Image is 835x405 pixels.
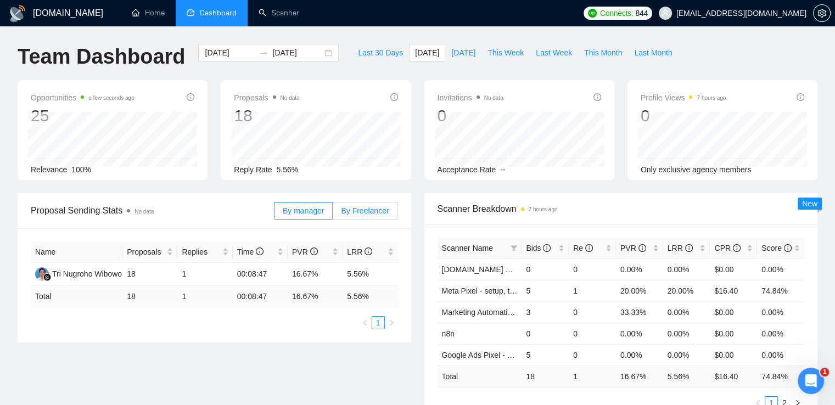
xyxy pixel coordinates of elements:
[233,263,288,286] td: 00:08:47
[697,95,726,101] time: 7 hours ago
[733,244,741,252] span: info-circle
[522,323,569,344] td: 0
[438,91,503,104] span: Invitations
[372,317,384,329] a: 1
[641,91,726,104] span: Profile Views
[757,365,804,387] td: 74.84 %
[358,47,403,59] span: Last 30 Days
[757,323,804,344] td: 0.00%
[638,244,646,252] span: info-circle
[663,323,710,344] td: 0.00%
[122,263,177,286] td: 18
[442,286,591,295] a: Meta Pixel - setup, troubleshooting, tracking
[390,93,398,101] span: info-circle
[35,267,49,281] img: TN
[584,47,622,59] span: This Month
[663,365,710,387] td: 5.56 %
[522,344,569,365] td: 5
[663,280,710,301] td: 20.00%
[511,245,517,251] span: filter
[578,44,628,61] button: This Month
[487,47,524,59] span: This Week
[445,44,481,61] button: [DATE]
[9,5,26,22] img: logo
[438,165,496,174] span: Acceptance Rate
[641,165,752,174] span: Only exclusive agency members
[438,105,503,126] div: 0
[310,248,318,255] span: info-circle
[177,263,232,286] td: 1
[616,323,663,344] td: 0.00%
[616,344,663,365] td: 0.00%
[31,204,274,217] span: Proposal Sending Stats
[620,244,646,252] span: PVR
[234,91,299,104] span: Proposals
[31,241,122,263] th: Name
[710,365,757,387] td: $ 16.40
[635,7,647,19] span: 844
[761,244,791,252] span: Score
[585,244,593,252] span: info-circle
[31,286,122,307] td: Total
[362,319,368,326] span: left
[288,263,343,286] td: 16.67%
[536,47,572,59] span: Last Week
[616,258,663,280] td: 0.00%
[569,323,616,344] td: 0
[757,301,804,323] td: 0.00%
[685,244,693,252] span: info-circle
[259,8,299,18] a: searchScanner
[122,241,177,263] th: Proposals
[797,93,804,101] span: info-circle
[71,165,91,174] span: 100%
[500,165,505,174] span: --
[484,95,503,101] span: No data
[530,44,578,61] button: Last Week
[88,95,134,101] time: a few seconds ago
[668,244,693,252] span: LRR
[588,9,597,18] img: upwork-logo.png
[385,316,398,329] button: right
[256,248,264,255] span: info-circle
[508,240,519,256] span: filter
[616,301,663,323] td: 33.33%
[177,241,232,263] th: Replies
[177,286,232,307] td: 1
[187,93,194,101] span: info-circle
[757,258,804,280] td: 0.00%
[385,316,398,329] li: Next Page
[31,165,67,174] span: Relevance
[573,244,593,252] span: Re
[442,351,614,359] a: Google Ads Pixel - setup, troubleshooting, tracking
[43,273,51,281] img: gigradar-bm.png
[616,365,663,387] td: 16.67 %
[593,93,601,101] span: info-circle
[710,258,757,280] td: $0.00
[31,91,135,104] span: Opportunities
[714,244,740,252] span: CPR
[205,47,255,59] input: Start date
[388,319,395,326] span: right
[628,44,678,61] button: Last Month
[569,280,616,301] td: 1
[616,280,663,301] td: 20.00%
[343,286,397,307] td: 5.56 %
[442,244,493,252] span: Scanner Name
[358,316,372,329] button: left
[442,308,586,317] a: Marketing Automation - [PERSON_NAME]
[409,44,445,61] button: [DATE]
[634,47,672,59] span: Last Month
[710,344,757,365] td: $0.00
[187,9,194,16] span: dashboard
[814,9,830,18] span: setting
[813,4,831,22] button: setting
[663,258,710,280] td: 0.00%
[710,301,757,323] td: $0.00
[122,286,177,307] td: 18
[710,280,757,301] td: $16.40
[234,105,299,126] div: 18
[522,280,569,301] td: 5
[259,48,268,57] span: swap-right
[233,286,288,307] td: 00:08:47
[529,206,558,212] time: 7 hours ago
